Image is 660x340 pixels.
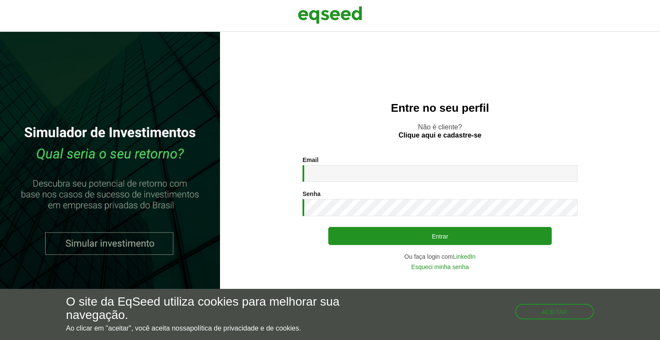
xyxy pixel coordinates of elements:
[66,324,383,332] p: Ao clicar em "aceitar", você aceita nossa .
[302,191,321,197] label: Senha
[237,102,643,114] h2: Entre no seu perfil
[190,325,299,332] a: política de privacidade e de cookies
[237,123,643,139] p: Não é cliente?
[453,254,476,260] a: LinkedIn
[399,132,482,139] a: Clique aqui e cadastre-se
[302,157,318,163] label: Email
[328,227,552,245] button: Entrar
[411,264,469,270] a: Esqueci minha senha
[66,295,383,322] h5: O site da EqSeed utiliza cookies para melhorar sua navegação.
[302,254,577,260] div: Ou faça login com
[515,304,594,319] button: Aceitar
[298,4,362,26] img: EqSeed Logo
